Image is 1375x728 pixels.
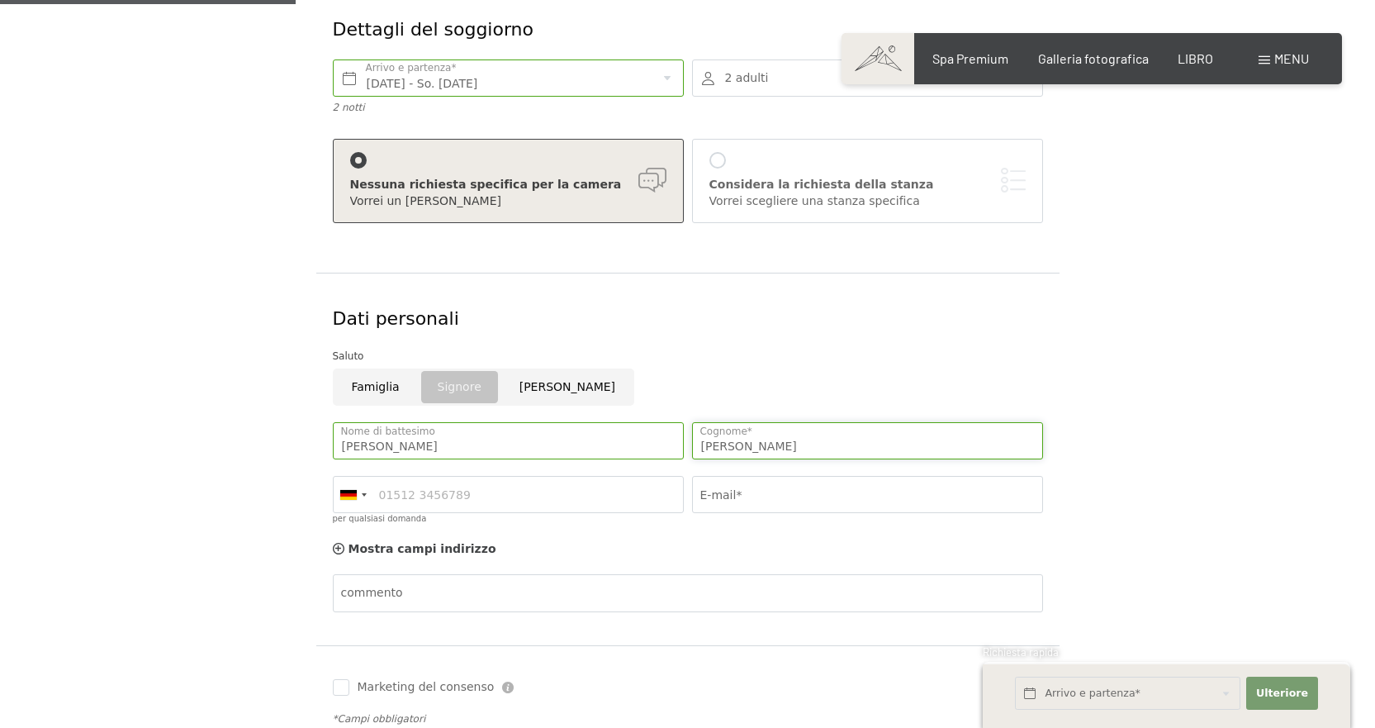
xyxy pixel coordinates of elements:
[333,19,533,40] font: Dettagli del soggiorno
[1274,50,1309,66] font: menu
[333,713,426,725] font: *Campi obbligatori
[1246,677,1317,711] button: Ulteriore
[350,194,501,207] font: Vorrei un [PERSON_NAME]
[709,194,920,207] font: Vorrei scegliere una stanza specifica
[333,102,365,113] font: 2 notti
[333,308,459,329] font: Dati personali
[333,514,427,523] font: per qualsiasi domanda
[348,542,496,555] font: Mostra campi indirizzo
[983,645,1059,659] font: Richiesta rapida
[1256,687,1308,699] font: Ulteriore
[932,50,1008,66] a: Spa Premium
[358,680,495,693] font: Marketing del consenso
[1038,50,1149,66] a: Galleria fotografica
[333,350,364,362] font: Saluto
[350,178,622,191] font: Nessuna richiesta specifica per la camera
[709,178,934,191] font: Considera la richiesta della stanza
[1178,50,1213,66] a: LIBRO
[334,477,372,512] div: Germania (Germania): +49
[333,476,684,513] input: 01512 3456789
